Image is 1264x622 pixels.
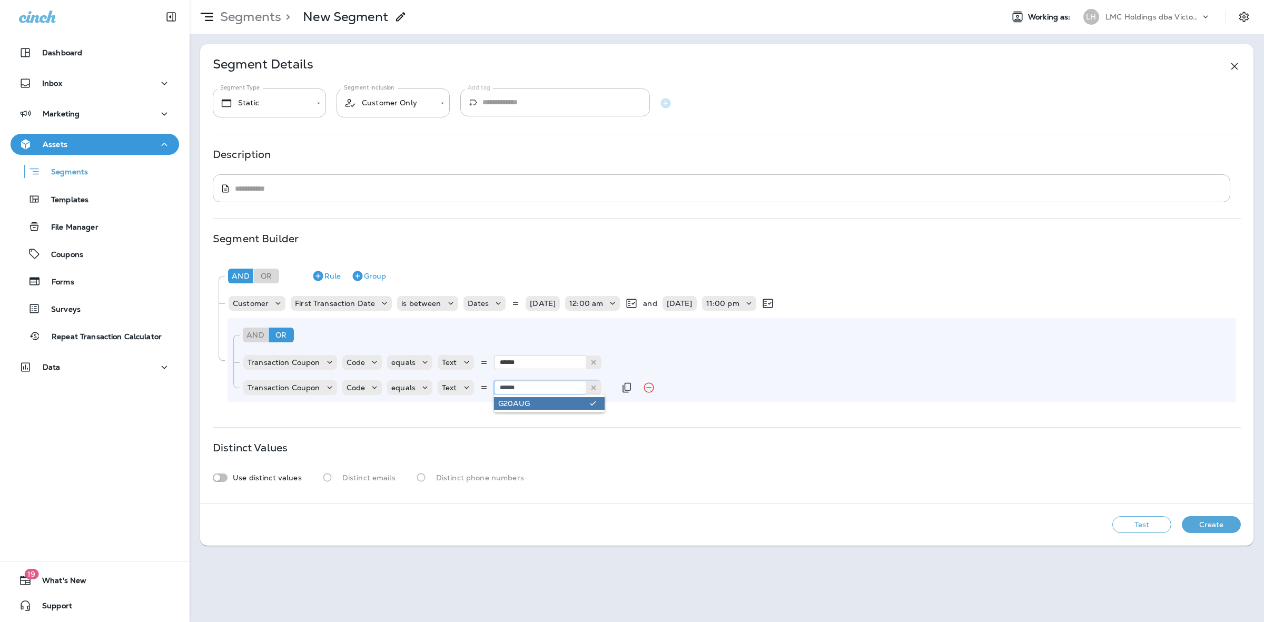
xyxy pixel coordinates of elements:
p: Marketing [43,110,80,118]
button: 19What's New [11,570,179,591]
p: Segment Details [213,60,313,73]
p: 11:00 pm [706,299,739,308]
p: and [643,299,657,308]
p: is between [401,299,441,308]
p: Text [442,358,457,367]
button: Test [1112,516,1171,533]
p: Data [43,363,61,371]
label: Segment Type [220,84,260,92]
button: Remove Rule [638,377,659,398]
p: Inbox [42,79,62,87]
button: Inbox [11,73,179,94]
p: [DATE] [667,299,693,308]
p: Surveys [41,305,81,315]
span: Support [32,601,72,614]
p: Transaction Coupon [248,383,320,392]
span: 19 [24,569,38,579]
button: File Manager [11,215,179,238]
p: > [281,9,290,25]
button: Data [11,357,179,378]
p: Distinct Values [213,443,288,452]
span: Working as: [1028,13,1073,22]
p: Customer [233,299,269,308]
button: Assets [11,134,179,155]
button: Create [1182,516,1241,533]
button: Coupons [11,243,179,265]
p: Distinct phone numbers [436,473,524,482]
button: Forms [11,270,179,292]
label: Add tag [468,84,490,92]
button: Segments [11,160,179,183]
p: Repeat Transaction Calculator [41,332,162,342]
p: New Segment [303,9,388,25]
p: Segments [41,167,88,178]
p: Coupons [41,250,83,260]
button: Repeat Transaction Calculator [11,325,179,347]
button: Group [347,268,390,284]
button: Surveys [11,298,179,320]
p: Assets [43,140,67,149]
button: Marketing [11,103,179,124]
p: Templates [41,195,88,205]
p: LMC Holdings dba Victory Lane Quick Oil Change [1105,13,1200,21]
p: Segment Builder [213,234,299,243]
label: Segment Inclusion [344,84,394,92]
div: And [228,269,253,283]
p: equals [391,358,416,367]
div: Or [254,269,279,283]
p: Use distinct values [233,473,302,482]
div: LH [1083,9,1099,25]
p: 12:00 am [569,299,603,308]
p: Code [347,383,366,392]
p: Dates [468,299,489,308]
p: equals [391,383,416,392]
button: Settings [1235,7,1253,26]
button: Dashboard [11,42,179,63]
button: Rule [308,268,345,284]
p: Segments [216,9,281,25]
div: Static [220,97,309,110]
button: Collapse Sidebar [156,6,186,27]
span: What's New [32,576,86,589]
div: Or [269,328,294,342]
p: Code [347,358,366,367]
p: [DATE] [530,299,556,308]
button: Duplicate Rule [616,377,637,398]
p: Distinct emails [342,473,396,482]
div: G20AUG [498,399,586,408]
p: Description [213,150,271,159]
p: File Manager [41,223,98,233]
p: First Transaction Date [295,299,375,308]
div: Customer Only [344,96,433,110]
p: Transaction Coupon [248,358,320,367]
p: Text [442,383,457,392]
p: Forms [41,278,74,288]
button: Templates [11,188,179,210]
p: Dashboard [42,48,82,57]
button: Support [11,595,179,616]
div: And [243,328,268,342]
